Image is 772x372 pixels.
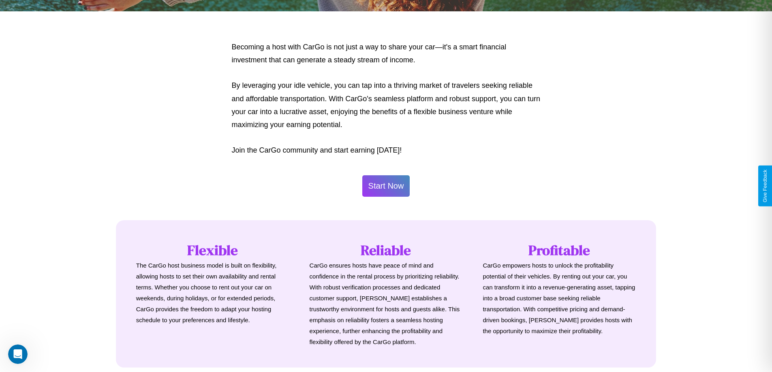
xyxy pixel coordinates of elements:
h1: Profitable [483,240,636,260]
p: CarGo empowers hosts to unlock the profitability potential of their vehicles. By renting out your... [483,260,636,336]
p: CarGo ensures hosts have peace of mind and confidence in the rental process by prioritizing relia... [310,260,463,347]
p: The CarGo host business model is built on flexibility, allowing hosts to set their own availabili... [136,260,289,325]
div: Give Feedback [762,170,768,202]
h1: Flexible [136,240,289,260]
p: Join the CarGo community and start earning [DATE]! [232,144,541,157]
p: Becoming a host with CarGo is not just a way to share your car—it's a smart financial investment ... [232,40,541,67]
h1: Reliable [310,240,463,260]
button: Start Now [362,175,410,197]
p: By leveraging your idle vehicle, you can tap into a thriving market of travelers seeking reliable... [232,79,541,132]
iframe: Intercom live chat [8,344,28,364]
